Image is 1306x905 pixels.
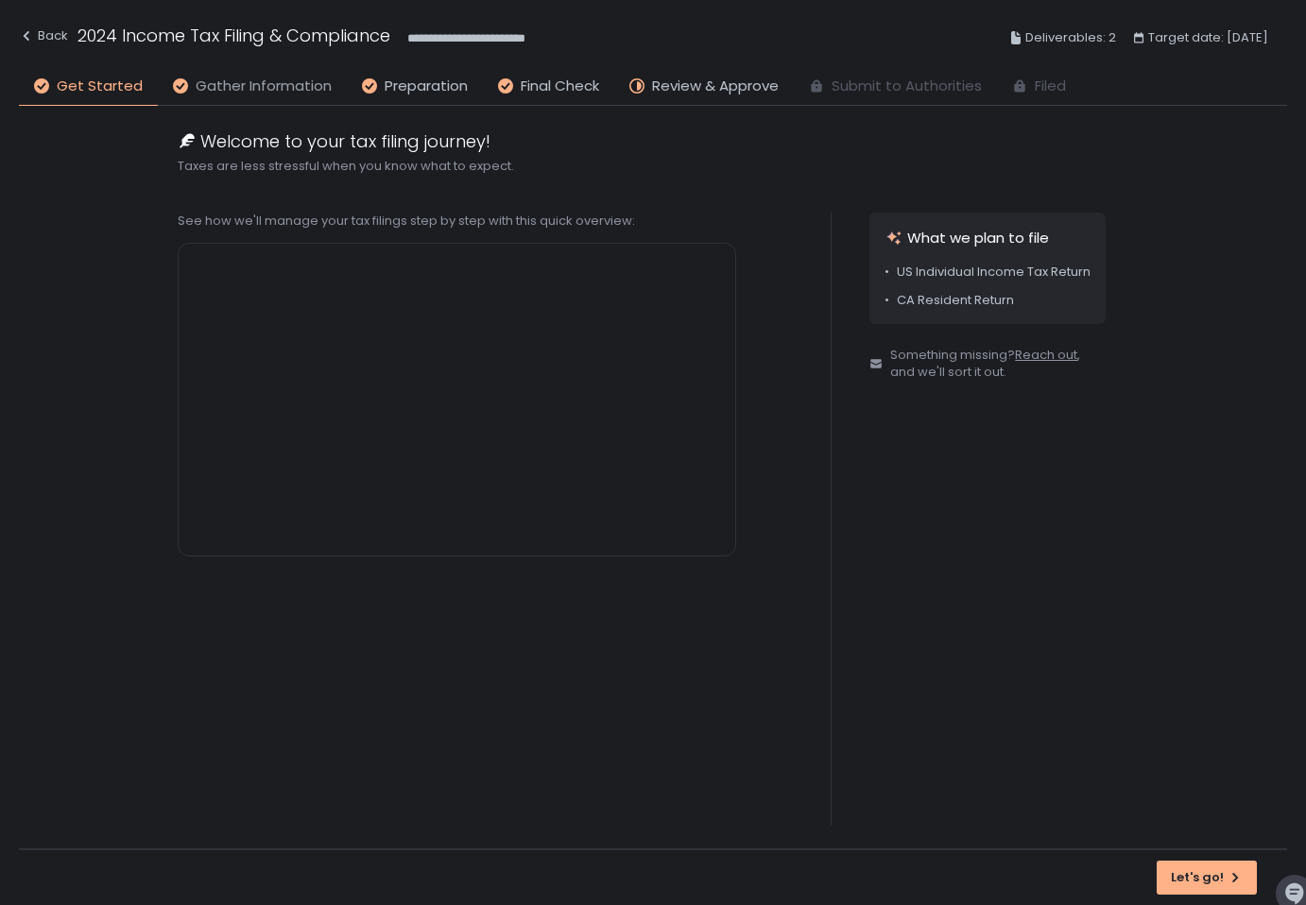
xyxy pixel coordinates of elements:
span: Deliverables: 2 [1025,26,1116,49]
span: Filed [1035,76,1066,97]
span: Let's go! [1171,869,1224,886]
div: See how we'll manage your tax filings step by step with this quick overview: [178,213,737,230]
span: Submit to Authorities [832,76,982,97]
div: Back [19,25,68,47]
button: Back [19,23,68,54]
h1: 2024 Income Tax Filing & Compliance [77,23,390,48]
span: US Individual Income Tax Return [897,264,1091,281]
span: Get Started [57,76,143,97]
span: Gather Information [196,76,332,97]
span: • [885,264,889,281]
span: Something missing? , and we'll sort it out. [890,347,1106,381]
span: Target date: [DATE] [1148,26,1268,49]
span: CA Resident Return [897,292,1014,309]
div: Taxes are less stressful when you know what to expect. [178,158,1129,175]
iframe: What we plan to file [178,243,737,557]
span: What we plan to file [907,228,1049,249]
span: Preparation [385,76,468,97]
span: Welcome to your tax filing journey! [200,128,490,154]
span: Final Check [521,76,599,97]
button: Let's go! [1157,861,1257,895]
a: Reach out [1015,346,1077,364]
span: • [885,292,889,309]
span: Review & Approve [652,76,779,97]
